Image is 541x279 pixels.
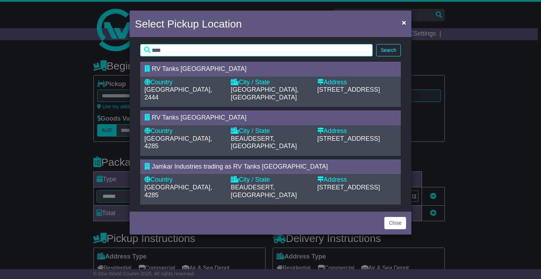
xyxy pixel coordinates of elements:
span: RV Tanks [GEOGRAPHIC_DATA] [152,65,247,72]
div: City / State [231,127,310,135]
div: Country [144,176,224,184]
div: Country [144,79,224,86]
span: BEAUDESERT, [GEOGRAPHIC_DATA] [231,135,297,150]
span: [GEOGRAPHIC_DATA], 4285 [144,184,212,199]
span: [STREET_ADDRESS] [317,86,380,93]
div: Address [317,127,397,135]
div: Address [317,176,397,184]
h4: Select Pickup Location [135,16,242,32]
span: [STREET_ADDRESS] [317,184,380,191]
span: Jamkar Industries trading as RV Tanks [GEOGRAPHIC_DATA] [152,163,328,170]
div: City / State [231,79,310,86]
span: [GEOGRAPHIC_DATA], 2444 [144,86,212,101]
div: Country [144,127,224,135]
span: [GEOGRAPHIC_DATA], 4285 [144,135,212,150]
button: Search [376,44,401,56]
div: City / State [231,176,310,184]
span: [GEOGRAPHIC_DATA], [GEOGRAPHIC_DATA] [231,86,298,101]
span: × [402,18,406,26]
span: BEAUDESERT, [GEOGRAPHIC_DATA] [231,184,297,199]
span: RV Tanks [GEOGRAPHIC_DATA] [152,114,247,121]
span: [STREET_ADDRESS] [317,135,380,142]
div: Address [317,79,397,86]
button: Close [398,15,410,30]
button: Close [384,217,406,229]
